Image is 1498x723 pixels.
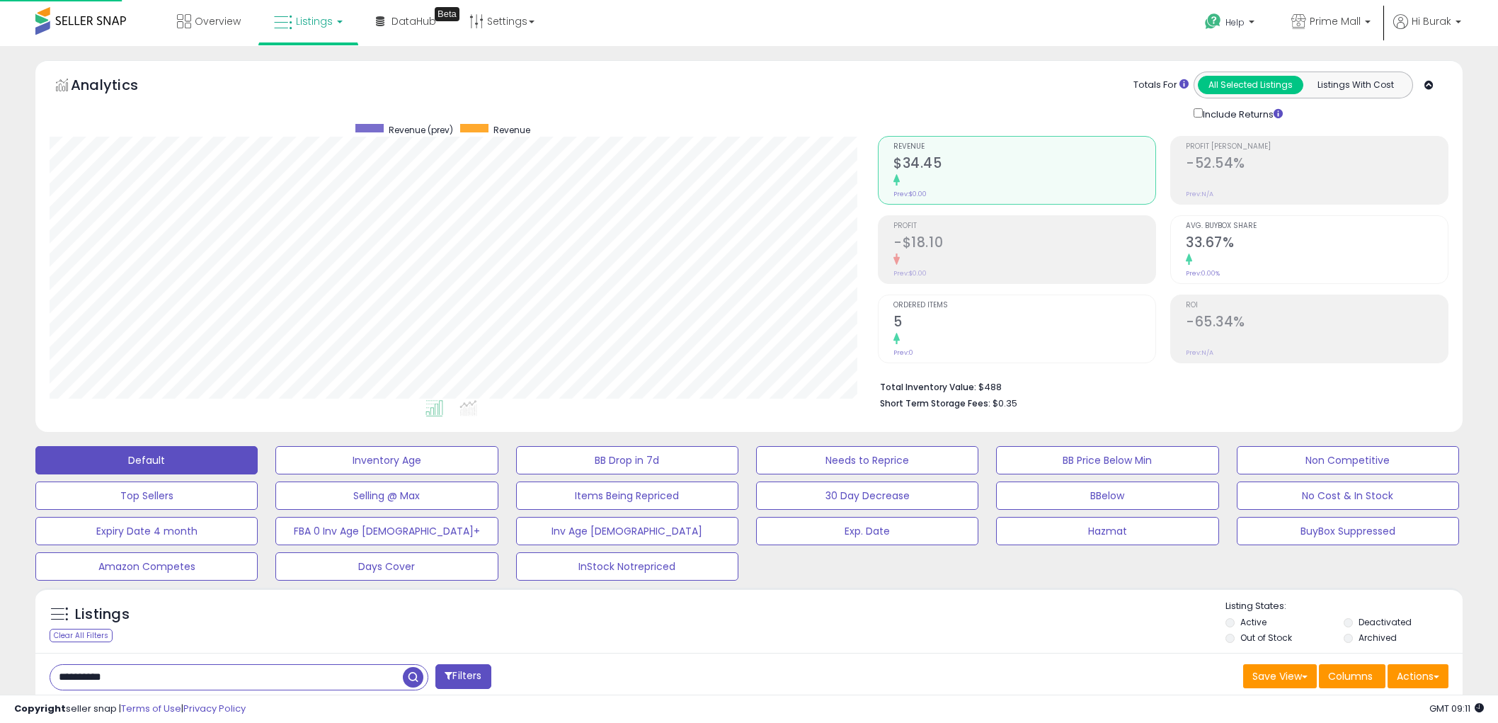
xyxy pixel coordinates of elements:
[1186,234,1448,254] h2: 33.67%
[391,14,436,28] span: DataHub
[756,482,978,510] button: 30 Day Decrease
[275,517,498,545] button: FBA 0 Inv Age [DEMOGRAPHIC_DATA]+
[1198,76,1303,94] button: All Selected Listings
[35,552,258,581] button: Amazon Competes
[880,397,990,409] b: Short Term Storage Fees:
[1412,14,1451,28] span: Hi Burak
[435,664,491,689] button: Filters
[1133,79,1189,92] div: Totals For
[1194,2,1269,46] a: Help
[1186,222,1448,230] span: Avg. Buybox Share
[1186,314,1448,333] h2: -65.34%
[756,517,978,545] button: Exp. Date
[1186,269,1220,278] small: Prev: 0.00%
[1186,155,1448,174] h2: -52.54%
[756,446,978,474] button: Needs to Reprice
[1237,446,1459,474] button: Non Competitive
[50,629,113,642] div: Clear All Filters
[1186,348,1213,357] small: Prev: N/A
[1186,302,1448,309] span: ROI
[493,124,530,136] span: Revenue
[71,75,166,98] h5: Analytics
[1204,13,1222,30] i: Get Help
[1393,14,1461,46] a: Hi Burak
[893,302,1155,309] span: Ordered Items
[893,155,1155,174] h2: $34.45
[516,446,738,474] button: BB Drop in 7d
[275,446,498,474] button: Inventory Age
[516,482,738,510] button: Items Being Repriced
[893,348,913,357] small: Prev: 0
[1303,76,1408,94] button: Listings With Cost
[275,482,498,510] button: Selling @ Max
[35,482,258,510] button: Top Sellers
[14,702,246,716] div: seller snap | |
[893,234,1155,254] h2: -$18.10
[14,702,66,715] strong: Copyright
[35,517,258,545] button: Expiry Date 4 month
[1429,702,1484,715] span: 2025-10-13 09:11 GMT
[435,7,459,21] div: Tooltip anchor
[1186,190,1213,198] small: Prev: N/A
[516,552,738,581] button: InStock Notrepriced
[75,605,130,625] h5: Listings
[1237,482,1459,510] button: No Cost & In Stock
[389,124,453,136] span: Revenue (prev)
[296,14,333,28] span: Listings
[1237,517,1459,545] button: BuyBox Suppressed
[1359,616,1412,628] label: Deactivated
[183,702,246,715] a: Privacy Policy
[35,446,258,474] button: Default
[1359,632,1397,644] label: Archived
[893,222,1155,230] span: Profit
[121,702,181,715] a: Terms of Use
[1240,616,1267,628] label: Active
[893,314,1155,333] h2: 5
[1186,143,1448,151] span: Profit [PERSON_NAME]
[1225,600,1463,613] p: Listing States:
[996,482,1218,510] button: BBelow
[880,377,1438,394] li: $488
[1183,106,1300,122] div: Include Returns
[275,552,498,581] button: Days Cover
[993,397,1017,410] span: $0.35
[1388,664,1448,688] button: Actions
[893,190,927,198] small: Prev: $0.00
[893,143,1155,151] span: Revenue
[1310,14,1361,28] span: Prime Mall
[1319,664,1385,688] button: Columns
[1240,632,1292,644] label: Out of Stock
[1225,16,1245,28] span: Help
[893,269,927,278] small: Prev: $0.00
[1328,669,1373,683] span: Columns
[996,517,1218,545] button: Hazmat
[516,517,738,545] button: Inv Age [DEMOGRAPHIC_DATA]
[880,381,976,393] b: Total Inventory Value:
[1243,664,1317,688] button: Save View
[996,446,1218,474] button: BB Price Below Min
[195,14,241,28] span: Overview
